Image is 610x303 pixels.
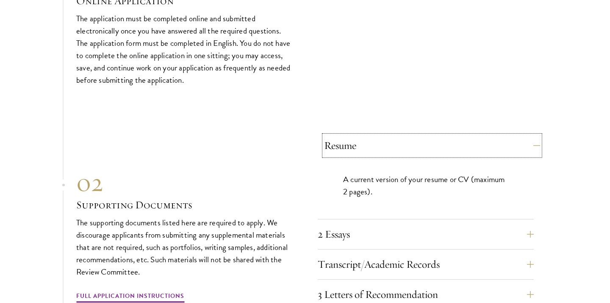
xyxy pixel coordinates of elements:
[343,173,508,198] p: A current version of your resume or CV (maximum 2 pages).
[76,12,292,86] p: The application must be completed online and submitted electronically once you have answered all ...
[76,216,292,278] p: The supporting documents listed here are required to apply. We discourage applicants from submitt...
[76,198,292,212] h3: Supporting Documents
[318,254,534,275] button: Transcript/Academic Records
[318,224,534,244] button: 2 Essays
[324,135,540,156] button: Resume
[76,167,292,198] div: 02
